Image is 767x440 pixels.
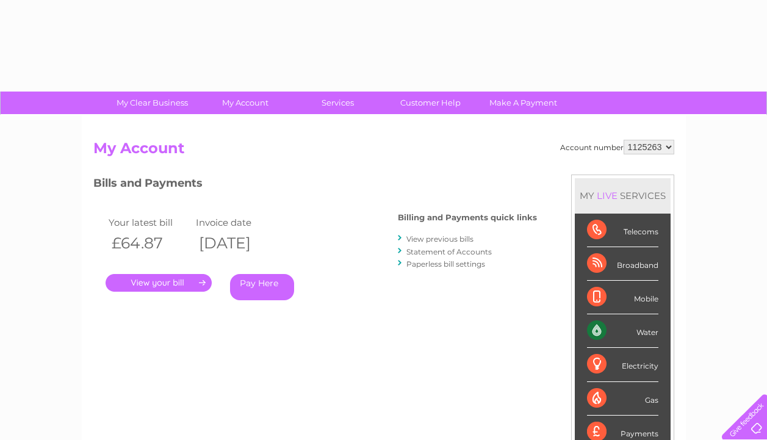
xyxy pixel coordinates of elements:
[406,234,474,243] a: View previous bills
[406,247,492,256] a: Statement of Accounts
[230,274,294,300] a: Pay Here
[587,281,658,314] div: Mobile
[398,213,537,222] h4: Billing and Payments quick links
[287,92,388,114] a: Services
[193,231,281,256] th: [DATE]
[575,178,671,213] div: MY SERVICES
[106,214,193,231] td: Your latest bill
[587,247,658,281] div: Broadband
[102,92,203,114] a: My Clear Business
[473,92,574,114] a: Make A Payment
[587,314,658,348] div: Water
[587,348,658,381] div: Electricity
[406,259,485,269] a: Paperless bill settings
[380,92,481,114] a: Customer Help
[195,92,295,114] a: My Account
[93,140,674,163] h2: My Account
[93,175,537,196] h3: Bills and Payments
[193,214,281,231] td: Invoice date
[106,231,193,256] th: £64.87
[587,214,658,247] div: Telecoms
[106,274,212,292] a: .
[587,382,658,416] div: Gas
[594,190,620,201] div: LIVE
[560,140,674,154] div: Account number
